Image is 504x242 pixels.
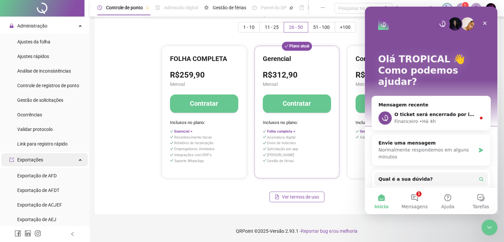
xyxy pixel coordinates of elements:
[267,159,294,163] span: Gestão de férias
[10,198,24,202] span: Início
[267,135,296,140] span: Assinatura digital
[289,6,293,10] span: pushpin
[10,166,123,179] button: Qual é a sua dúvida?
[15,230,21,237] span: facebook
[174,153,212,157] span: Integrações com ERP's
[174,159,204,163] span: Suporte WhatsApp
[9,24,14,28] span: lock
[108,198,124,202] span: Tarefas
[263,159,266,162] span: check
[114,11,126,23] div: Fechar
[106,5,143,10] span: Controle de ponto
[17,112,42,117] span: Ocorrências
[34,230,41,237] span: instagram
[7,127,126,159] div: Envie uma mensagemNormalmente respondemos em alguns minutos
[263,70,331,81] h3: R$312,90
[145,6,149,10] span: pushpin
[365,7,497,214] iframe: Intercom live chat
[308,5,350,10] span: Folha de pagamento
[17,54,49,59] span: Ajustes rápidos
[263,94,331,113] button: Contratar
[174,135,212,140] span: Reconhecimento facial
[396,5,438,12] span: [PERSON_NAME] - TROPICAL HUB
[174,147,215,151] span: Empregadores ilimitados
[263,81,331,88] span: Mensal
[267,129,295,134] span: Folha completa +
[320,5,325,10] span: ellipsis
[263,135,266,139] span: check
[263,54,331,63] h4: Gerencial
[360,135,387,140] span: Admissão digital
[17,157,43,162] span: Exportações
[261,5,287,10] span: Painel do DP
[356,135,359,139] span: check
[243,25,254,30] span: 1 - 10
[17,39,50,44] span: Ajustes da folha
[29,111,53,118] div: Financeiro
[174,129,193,134] span: Essencial +
[170,141,174,145] span: check
[9,157,14,162] span: export
[265,25,279,30] span: 11 - 25
[283,99,311,108] h4: Contratar
[282,193,319,201] span: Ver termos de uso
[170,119,238,126] span: Inclusos no plano:
[464,3,466,8] span: 1
[356,94,424,113] button: Contratar
[70,232,75,236] span: left
[170,147,174,151] span: check
[99,181,133,208] button: Tarefas
[14,133,111,140] div: Envie uma mensagem
[17,23,47,29] span: Administração
[174,141,213,145] span: Relatório de localização
[190,99,218,108] h4: Contratar
[17,202,62,208] span: Exportação de ACJEF
[17,173,57,178] span: Exportação de AFD
[267,147,298,151] span: Solicitação por app
[313,25,330,30] span: 51 - 100
[170,94,238,113] button: Contratar
[164,5,198,10] span: Admissão digital
[270,228,284,234] span: Versão
[263,153,266,157] span: check
[17,217,56,222] span: Exportação de AEJ
[263,130,266,133] span: check
[299,5,304,10] span: book
[269,192,324,202] button: Ver termos de uso
[170,159,174,162] span: check
[356,81,424,88] span: Mensal
[384,6,389,11] span: search
[301,228,358,234] span: Reportar bug e/ou melhoria
[25,230,31,237] span: linkedin
[170,130,174,133] span: check
[97,5,102,10] span: clock-circle
[76,198,89,202] span: Ajuda
[263,141,266,145] span: check
[170,70,238,81] h3: R$259,90
[459,5,465,11] span: notification
[170,153,174,157] span: check
[481,219,497,235] iframe: Intercom live chat
[263,119,331,126] span: Inclusos no plano:
[356,130,359,133] span: check
[289,25,303,30] span: 26 - 50
[17,97,63,103] span: Gestão de solicitações
[66,181,99,208] button: Ajuda
[486,3,496,13] img: 57449
[213,5,246,10] span: Gestão de férias
[155,5,160,10] span: file-done
[170,135,174,139] span: check
[14,169,68,176] span: Qual é a sua dúvida?
[170,81,238,88] span: Mensal
[17,127,53,132] span: Validar protocolo
[33,181,66,208] button: Mensagens
[36,198,63,202] span: Mensagens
